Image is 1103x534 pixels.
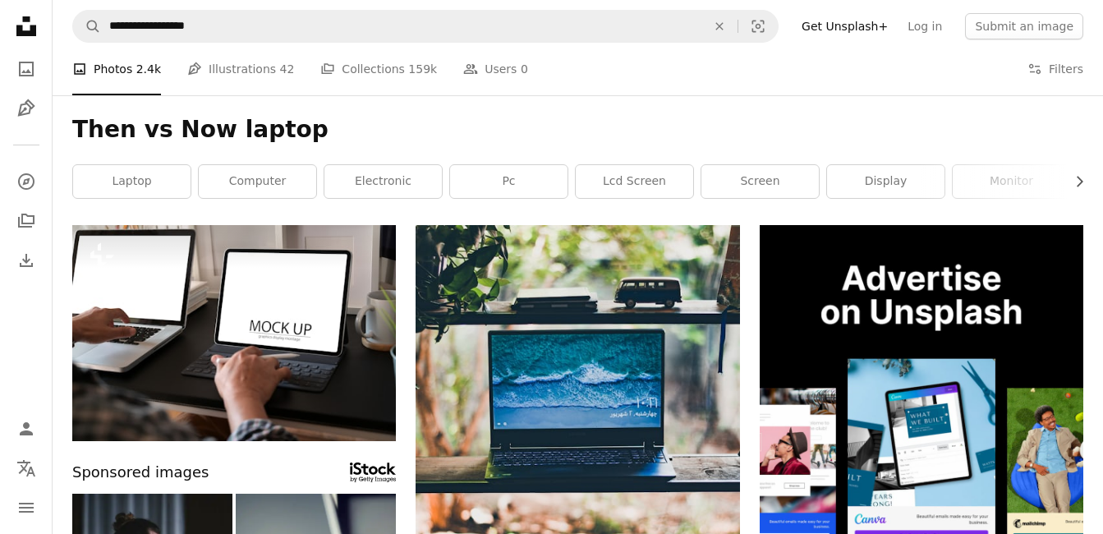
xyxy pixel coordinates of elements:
button: Menu [10,491,43,524]
a: Log in / Sign up [10,412,43,445]
a: a laptop and a keyboard [416,460,739,475]
span: 0 [521,60,528,78]
a: screen [701,165,819,198]
a: Users 0 [463,43,528,95]
form: Find visuals sitewide [72,10,779,43]
span: 159k [408,60,437,78]
a: lcd screen [576,165,693,198]
a: Photos [10,53,43,85]
img: Man using tablet and laptop at workspace, Blank screen laptop and tablet [72,225,396,441]
button: Filters [1027,43,1083,95]
a: Log in [898,13,952,39]
a: Illustrations [10,92,43,125]
a: monitor [953,165,1070,198]
a: Home — Unsplash [10,10,43,46]
button: Language [10,452,43,485]
button: Submit an image [965,13,1083,39]
span: 42 [280,60,295,78]
a: display [827,165,944,198]
button: Clear [701,11,738,42]
span: Sponsored images [72,461,209,485]
button: scroll list to the right [1064,165,1083,198]
h1: Then vs Now laptop [72,115,1083,145]
a: electronic [324,165,442,198]
a: Illustrations 42 [187,43,294,95]
a: computer [199,165,316,198]
a: Man using tablet and laptop at workspace, Blank screen laptop and tablet [72,325,396,340]
a: Collections [10,205,43,237]
a: laptop [73,165,191,198]
a: Get Unsplash+ [792,13,898,39]
button: Search Unsplash [73,11,101,42]
a: Collections 159k [320,43,437,95]
button: Visual search [738,11,778,42]
a: pc [450,165,568,198]
a: Explore [10,165,43,198]
a: Download History [10,244,43,277]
